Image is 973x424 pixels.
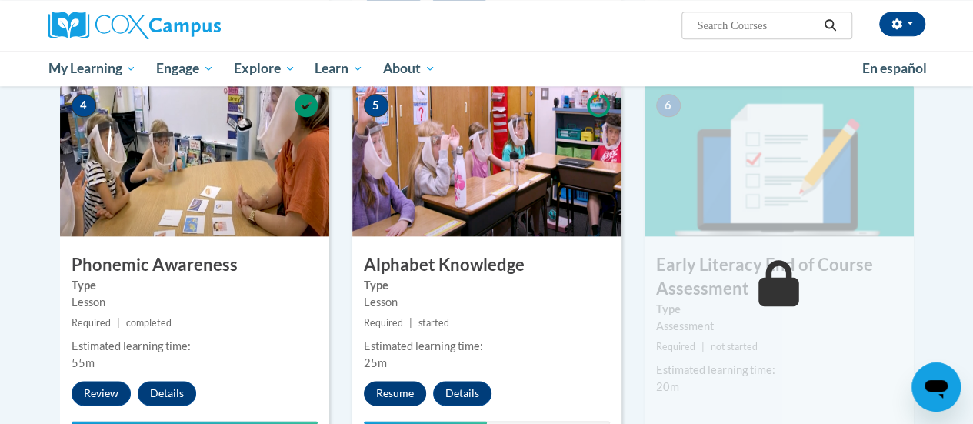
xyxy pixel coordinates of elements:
span: Required [656,341,695,352]
span: | [117,317,120,329]
span: 4 [72,94,96,117]
img: Cox Campus [48,12,221,39]
iframe: Button to launch messaging window [911,362,961,412]
button: Review [72,381,131,406]
div: Main menu [37,51,937,86]
a: Learn [305,51,373,86]
span: My Learning [48,59,136,78]
a: Engage [146,51,224,86]
span: Explore [234,59,295,78]
img: Course Image [60,82,329,236]
span: En español [862,60,927,76]
div: Estimated learning time: [72,338,318,355]
button: Details [138,381,196,406]
span: not started [711,341,758,352]
h3: Early Literacy End of Course Assessment [645,253,914,301]
button: Account Settings [879,12,925,36]
span: 20m [656,380,679,393]
div: Estimated learning time: [656,362,902,379]
label: Type [656,301,902,318]
a: About [373,51,445,86]
div: Estimated learning time: [364,338,610,355]
a: En español [852,52,937,85]
span: 5 [364,94,388,117]
span: 55m [72,356,95,369]
button: Resume [364,381,426,406]
div: Lesson [72,294,318,311]
a: Explore [224,51,305,86]
button: Search [818,16,841,35]
span: | [701,341,705,352]
input: Search Courses [695,16,818,35]
img: Course Image [645,82,914,236]
a: Cox Campus [48,12,325,39]
label: Type [72,277,318,294]
a: My Learning [38,51,147,86]
button: Details [433,381,491,406]
img: Course Image [352,82,621,236]
span: Learn [315,59,363,78]
div: Lesson [364,294,610,311]
div: Your progress [364,421,487,424]
span: 25m [364,356,387,369]
span: completed [126,317,172,329]
h3: Phonemic Awareness [60,253,329,277]
span: Required [364,317,403,329]
span: About [383,59,435,78]
label: Type [364,277,610,294]
span: 6 [656,94,681,117]
span: | [409,317,412,329]
span: Required [72,317,111,329]
div: Your progress [72,421,318,424]
span: started [418,317,449,329]
h3: Alphabet Knowledge [352,253,621,277]
div: Assessment [656,318,902,335]
span: Engage [156,59,214,78]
